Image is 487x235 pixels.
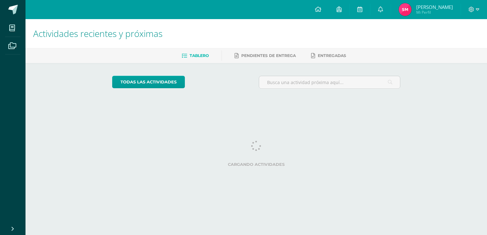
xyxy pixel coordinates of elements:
[241,53,296,58] span: Pendientes de entrega
[235,51,296,61] a: Pendientes de entrega
[416,4,453,10] span: [PERSON_NAME]
[399,3,411,16] img: c7d2b792de1443581096360968678093.png
[190,53,209,58] span: Tablero
[182,51,209,61] a: Tablero
[112,76,185,88] a: todas las Actividades
[318,53,346,58] span: Entregadas
[416,10,453,15] span: Mi Perfil
[112,162,401,167] label: Cargando actividades
[311,51,346,61] a: Entregadas
[33,27,163,39] span: Actividades recientes y próximas
[259,76,400,89] input: Busca una actividad próxima aquí...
